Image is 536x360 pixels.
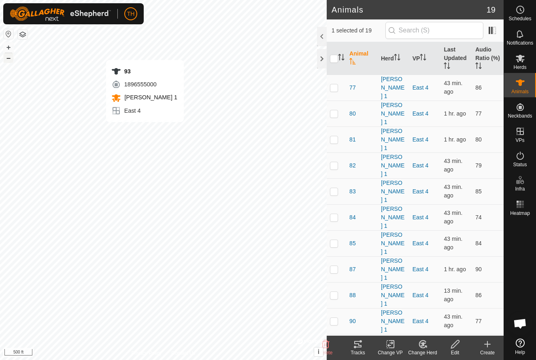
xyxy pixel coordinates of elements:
[4,53,13,63] button: –
[381,205,406,230] div: [PERSON_NAME] 1
[349,291,356,300] span: 88
[444,64,450,70] p-sorticon: Activate to sort
[171,349,195,357] a: Contact Us
[475,240,482,246] span: 84
[444,236,462,251] span: Sep 24, 2025 at 8:32 AM
[475,84,482,91] span: 86
[381,231,406,256] div: [PERSON_NAME] 1
[475,188,482,195] span: 85
[338,55,345,62] p-sorticon: Activate to sort
[374,349,406,356] div: Change VP
[381,334,406,360] div: [PERSON_NAME] 1
[413,136,429,143] a: East 4
[132,349,162,357] a: Privacy Policy
[444,313,462,328] span: Sep 24, 2025 at 8:31 AM
[381,257,406,282] div: [PERSON_NAME] 1
[475,162,482,169] span: 79
[504,335,536,358] a: Help
[349,109,356,118] span: 80
[111,66,177,76] div: 93
[413,266,429,272] a: East 4
[409,42,441,75] th: VP
[111,79,177,89] div: 1896555000
[444,158,462,173] span: Sep 24, 2025 at 8:32 AM
[349,135,356,144] span: 81
[349,317,356,326] span: 90
[413,110,429,117] a: East 4
[127,10,135,18] span: TH
[349,59,356,66] p-sorticon: Activate to sort
[413,318,429,324] a: East 4
[381,309,406,334] div: [PERSON_NAME] 1
[472,42,504,75] th: Audio Ratio (%)
[381,153,406,178] div: [PERSON_NAME] 1
[413,162,429,169] a: East 4
[349,187,356,196] span: 83
[318,348,319,355] span: i
[349,213,356,222] span: 84
[332,26,385,35] span: 1 selected of 19
[4,43,13,52] button: +
[123,94,177,101] span: [PERSON_NAME] 1
[475,110,482,117] span: 77
[413,188,429,195] a: East 4
[111,106,177,116] div: East 4
[381,127,406,152] div: [PERSON_NAME] 1
[471,349,504,356] div: Create
[475,266,482,272] span: 90
[413,240,429,246] a: East 4
[444,266,466,272] span: Sep 24, 2025 at 8:02 AM
[511,89,529,94] span: Animals
[444,184,462,199] span: Sep 24, 2025 at 8:32 AM
[385,22,483,39] input: Search (S)
[413,292,429,298] a: East 4
[349,161,356,170] span: 82
[349,84,356,92] span: 77
[413,84,429,91] a: East 4
[406,349,439,356] div: Change Herd
[515,186,525,191] span: Infra
[349,265,356,274] span: 87
[332,5,487,15] h2: Animals
[515,350,525,355] span: Help
[381,179,406,204] div: [PERSON_NAME] 1
[18,30,28,39] button: Map Layers
[381,75,406,101] div: [PERSON_NAME] 1
[444,110,466,117] span: Sep 24, 2025 at 7:32 AM
[10,6,111,21] img: Gallagher Logo
[510,211,530,216] span: Heatmap
[349,239,356,248] span: 85
[513,65,526,70] span: Herds
[444,80,462,95] span: Sep 24, 2025 at 8:31 AM
[378,42,409,75] th: Herd
[439,349,471,356] div: Edit
[508,311,532,336] div: Open chat
[508,16,531,21] span: Schedules
[444,210,462,225] span: Sep 24, 2025 at 8:32 AM
[4,29,13,39] button: Reset Map
[394,55,400,62] p-sorticon: Activate to sort
[444,287,462,302] span: Sep 24, 2025 at 9:02 AM
[381,101,406,126] div: [PERSON_NAME] 1
[475,292,482,298] span: 86
[381,283,406,308] div: [PERSON_NAME] 1
[420,55,426,62] p-sorticon: Activate to sort
[487,4,496,16] span: 19
[508,114,532,118] span: Neckbands
[342,349,374,356] div: Tracks
[444,136,466,143] span: Sep 24, 2025 at 8:01 AM
[475,136,482,143] span: 80
[475,318,482,324] span: 77
[413,214,429,221] a: East 4
[513,162,527,167] span: Status
[440,42,472,75] th: Last Updated
[475,214,482,221] span: 74
[475,64,482,70] p-sorticon: Activate to sort
[346,42,378,75] th: Animal
[515,138,524,143] span: VPs
[314,347,323,356] button: i
[507,41,533,45] span: Notifications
